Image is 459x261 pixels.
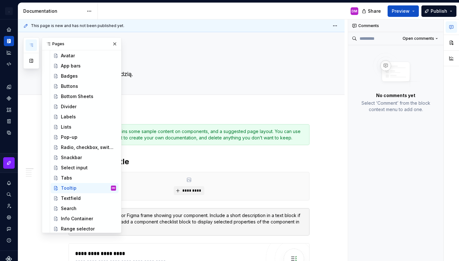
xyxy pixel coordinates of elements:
[4,36,14,46] a: Documentation
[4,105,14,115] a: Assets
[51,132,119,142] a: Pop-up
[61,73,78,79] div: Badges
[352,9,357,14] div: DM
[348,19,443,32] div: Comments
[51,81,119,91] a: Buttons
[80,128,305,141] div: This template contains some sample content on components, and a suggested page layout. You can us...
[61,226,95,232] div: Range selector
[51,224,119,234] a: Range selector
[388,5,419,17] button: Preview
[61,185,76,191] div: Tooltip
[61,83,78,89] div: Buttons
[51,214,119,224] a: Info Container
[31,23,124,28] span: This page is new and has not been published yet.
[61,215,93,222] div: Info Container
[61,93,93,100] div: Bottom Sheets
[4,201,14,211] a: Invite team
[23,8,84,14] div: Documentation
[51,203,119,214] a: Search
[61,114,76,120] div: Labels
[61,103,76,110] div: Divider
[51,142,119,152] a: Radio, checkbox, switch
[368,8,381,14] span: Share
[51,102,119,112] a: Divider
[4,212,14,222] a: Settings
[4,47,14,58] a: Analytics
[61,134,77,140] div: Pop-up
[392,8,410,14] span: Preview
[431,8,447,14] span: Publish
[403,36,434,41] span: Open comments
[61,63,81,69] div: App bars
[61,124,71,130] div: Lists
[4,116,14,126] a: Storybook stories
[61,205,76,212] div: Search
[421,5,456,17] button: Publish
[61,154,82,161] div: Snackbar
[61,53,75,59] div: Avatar
[4,189,14,200] button: Search ⌘K
[5,7,13,15] div: .
[376,92,415,99] p: No comments yet
[51,51,119,61] a: Avatar
[112,185,115,191] div: DM
[4,178,14,188] button: Notifications
[61,195,81,201] div: Textfield
[80,212,305,231] div: Start with an image or Figma frame showing your component. Include a short description in a text ...
[51,122,119,132] a: Lists
[51,71,119,81] a: Badges
[1,4,17,18] button: .
[359,5,385,17] button: Share
[61,175,72,181] div: Tabs
[69,157,310,167] h2: Component title
[51,163,119,173] a: Select input
[61,165,88,171] div: Select input
[51,152,119,163] a: Snackbar
[51,112,119,122] a: Labels
[51,61,119,71] a: App bars
[4,224,14,234] button: Contact support
[4,25,14,35] a: Home
[67,69,308,79] textarea: Dymek z podpowiedzią.
[42,38,121,50] div: Pages
[61,144,113,151] div: Radio, checkbox, switch
[400,34,441,43] button: Open comments
[4,59,14,69] a: Code automation
[4,128,14,138] a: Data sources
[356,100,436,113] p: Select ‘Comment’ from the block context menu to add one.
[51,91,119,102] a: Bottom Sheets
[51,173,119,183] a: Tabs
[67,53,308,68] textarea: Tooltip
[51,193,119,203] a: Textfield
[51,183,119,193] a: TooltipDM
[4,82,14,92] a: Design tokens
[4,93,14,103] a: Components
